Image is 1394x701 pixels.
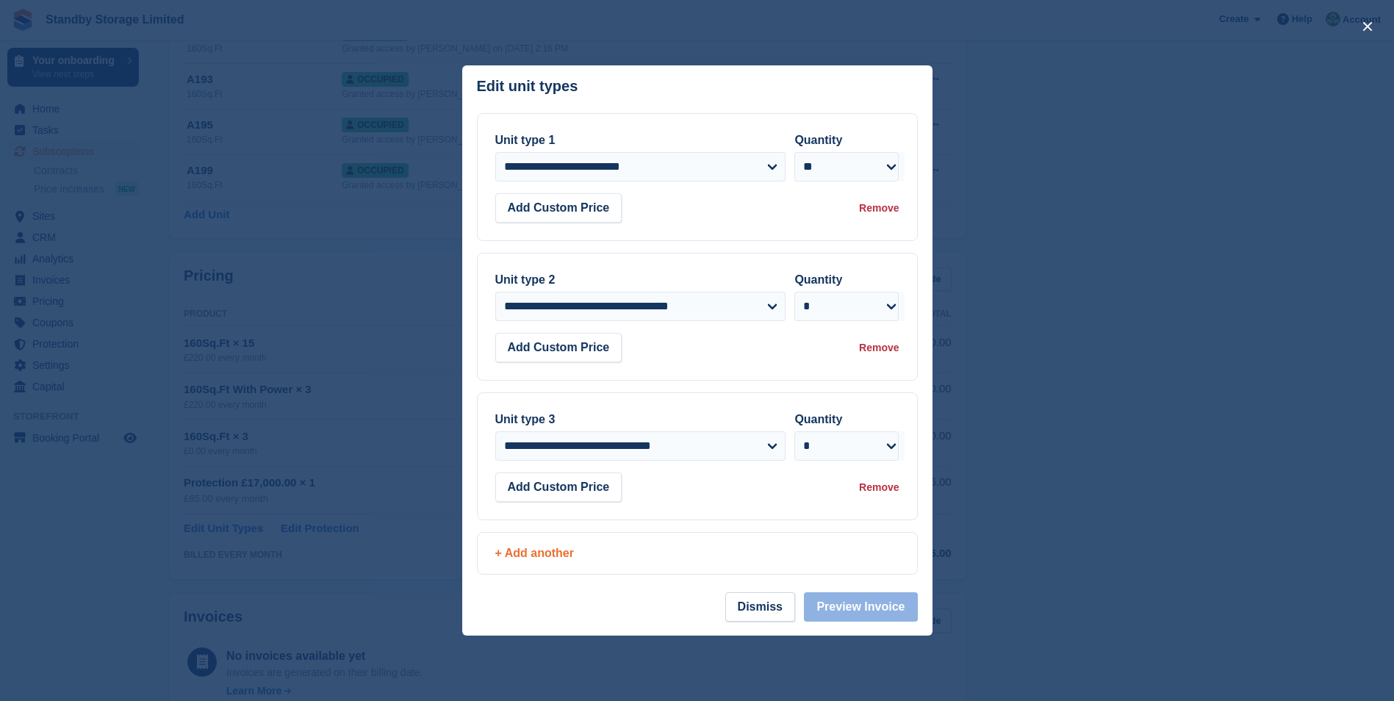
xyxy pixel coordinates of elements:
[794,273,842,286] label: Quantity
[859,340,899,356] div: Remove
[477,78,578,95] p: Edit unit types
[859,201,899,216] div: Remove
[477,532,918,575] a: + Add another
[495,333,622,362] button: Add Custom Price
[495,413,556,425] label: Unit type 3
[495,472,622,502] button: Add Custom Price
[794,134,842,146] label: Quantity
[495,273,556,286] label: Unit type 2
[725,592,795,622] button: Dismiss
[495,544,899,562] div: + Add another
[1356,15,1379,38] button: close
[495,134,556,146] label: Unit type 1
[495,193,622,223] button: Add Custom Price
[794,413,842,425] label: Quantity
[804,592,917,622] button: Preview Invoice
[859,480,899,495] div: Remove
